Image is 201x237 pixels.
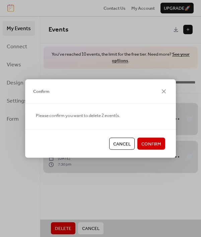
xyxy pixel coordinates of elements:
button: Cancel [109,138,135,150]
span: Please confirm you want to delete 2 event(s. [36,112,120,119]
span: Confirm [33,88,50,95]
span: Cancel [113,141,131,147]
span: Confirm [141,141,161,147]
button: Confirm [137,138,165,150]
